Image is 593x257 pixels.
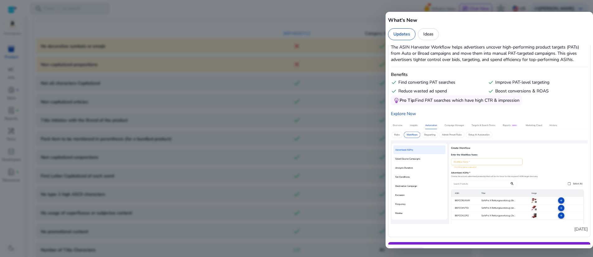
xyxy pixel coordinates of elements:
[488,88,494,94] span: check
[393,97,400,104] span: emoji_objects
[391,110,588,117] a: Explore Now
[391,44,588,63] p: The ASIN Harvester Workflow helps advertisers uncover high-performing product targets (PATs) from...
[391,122,588,224] img: ASIN Harvester Workflow
[400,97,519,104] div: Find PAT searches which have high CTR & impression
[391,79,486,86] div: Find converting PAT searches
[388,28,415,40] div: Updates
[388,16,591,24] h5: What's New
[400,97,415,103] span: Pro Tip:
[488,88,582,94] div: Boost conversions & ROAS
[488,79,582,86] div: Improve PAT-level targeting
[428,247,435,255] img: Amazon
[488,79,494,86] span: check
[391,88,486,94] div: Reduce wasted ad spend
[391,88,397,94] span: check
[391,72,588,78] h6: Benefits
[418,28,439,40] div: Ideas
[391,79,397,86] span: check
[391,226,588,232] p: [DATE]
